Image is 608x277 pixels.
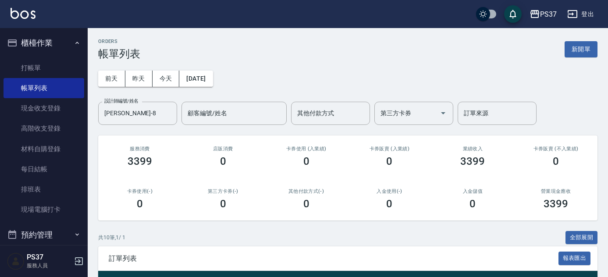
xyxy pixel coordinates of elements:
[565,41,597,57] button: 新開單
[220,155,226,167] h3: 0
[109,254,558,263] span: 訂單列表
[7,252,25,270] img: Person
[553,155,559,167] h3: 0
[565,231,598,245] button: 全部展開
[98,48,140,60] h3: 帳單列表
[565,45,597,53] a: 新開單
[137,198,143,210] h3: 0
[27,253,71,262] h5: PS37
[386,198,392,210] h3: 0
[4,199,84,220] a: 現場電腦打卡
[4,224,84,246] button: 預約管理
[192,188,254,194] h2: 第三方卡券(-)
[4,78,84,98] a: 帳單列表
[386,155,392,167] h3: 0
[558,252,591,265] button: 報表匯出
[564,6,597,22] button: 登出
[4,159,84,179] a: 每日結帳
[109,146,171,152] h3: 服務消費
[220,198,226,210] h3: 0
[4,32,84,54] button: 櫃檯作業
[98,39,140,44] h2: ORDERS
[540,9,557,20] div: PS37
[128,155,152,167] h3: 3399
[125,71,153,87] button: 昨天
[504,5,522,23] button: save
[358,188,420,194] h2: 入金使用(-)
[525,146,587,152] h2: 卡券販賣 (不入業績)
[153,71,180,87] button: 今天
[469,198,476,210] h3: 0
[4,118,84,138] a: 高階收支登錄
[11,8,36,19] img: Logo
[303,198,309,210] h3: 0
[98,71,125,87] button: 前天
[275,188,338,194] h2: 其他付款方式(-)
[109,188,171,194] h2: 卡券使用(-)
[460,155,485,167] h3: 3399
[544,198,568,210] h3: 3399
[436,106,450,120] button: Open
[98,234,125,241] p: 共 10 筆, 1 / 1
[303,155,309,167] h3: 0
[441,188,504,194] h2: 入金儲值
[358,146,420,152] h2: 卡券販賣 (入業績)
[179,71,213,87] button: [DATE]
[4,98,84,118] a: 現金收支登錄
[526,5,560,23] button: PS37
[4,58,84,78] a: 打帳單
[27,262,71,270] p: 服務人員
[558,254,591,262] a: 報表匯出
[4,139,84,159] a: 材料自購登錄
[275,146,338,152] h2: 卡券使用 (入業績)
[4,179,84,199] a: 排班表
[441,146,504,152] h2: 業績收入
[192,146,254,152] h2: 店販消費
[525,188,587,194] h2: 營業現金應收
[104,98,139,104] label: 設計師編號/姓名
